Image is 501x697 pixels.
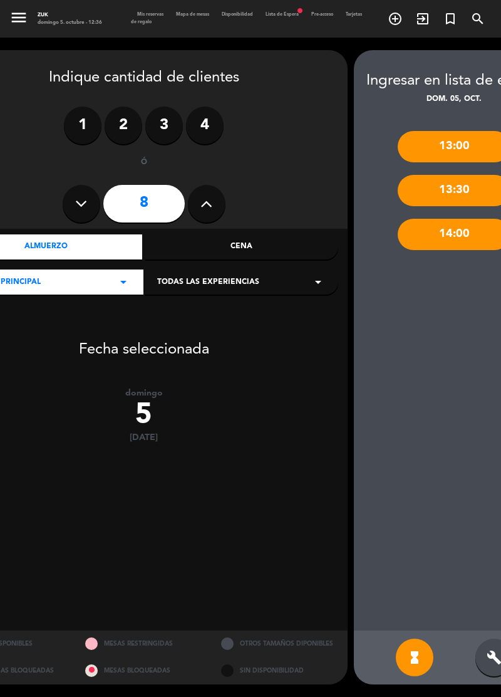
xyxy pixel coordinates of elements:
[259,13,305,17] span: Lista de Espera
[145,107,183,144] label: 3
[305,13,339,17] span: Pre-acceso
[157,276,259,289] span: Todas las experiencias
[311,275,326,290] i: arrow_drop_down
[123,157,164,169] div: ó
[131,13,170,17] span: Mis reservas
[116,275,131,290] i: arrow_drop_down
[212,658,348,684] div: SIN DISPONIBILIDAD
[215,13,259,17] span: Disponibilidad
[105,107,142,144] label: 2
[38,11,102,19] div: Zuk
[38,19,102,26] div: domingo 5. octubre - 12:36
[64,107,101,144] label: 1
[407,650,422,665] i: hourglass_full
[145,234,338,259] div: Cena
[76,631,212,658] div: MESAS RESTRINGIDAS
[443,11,458,26] i: turned_in_not
[296,7,304,14] span: fiber_manual_record
[388,11,403,26] i: add_circle_outline
[470,11,485,26] i: search
[9,8,28,30] button: menu
[212,631,348,658] div: OTROS TAMAÑOS DIPONIBLES
[76,658,212,684] div: MESAS BLOQUEADAS
[170,13,215,17] span: Mapa de mesas
[9,8,28,27] i: menu
[415,11,430,26] i: exit_to_app
[186,107,224,144] label: 4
